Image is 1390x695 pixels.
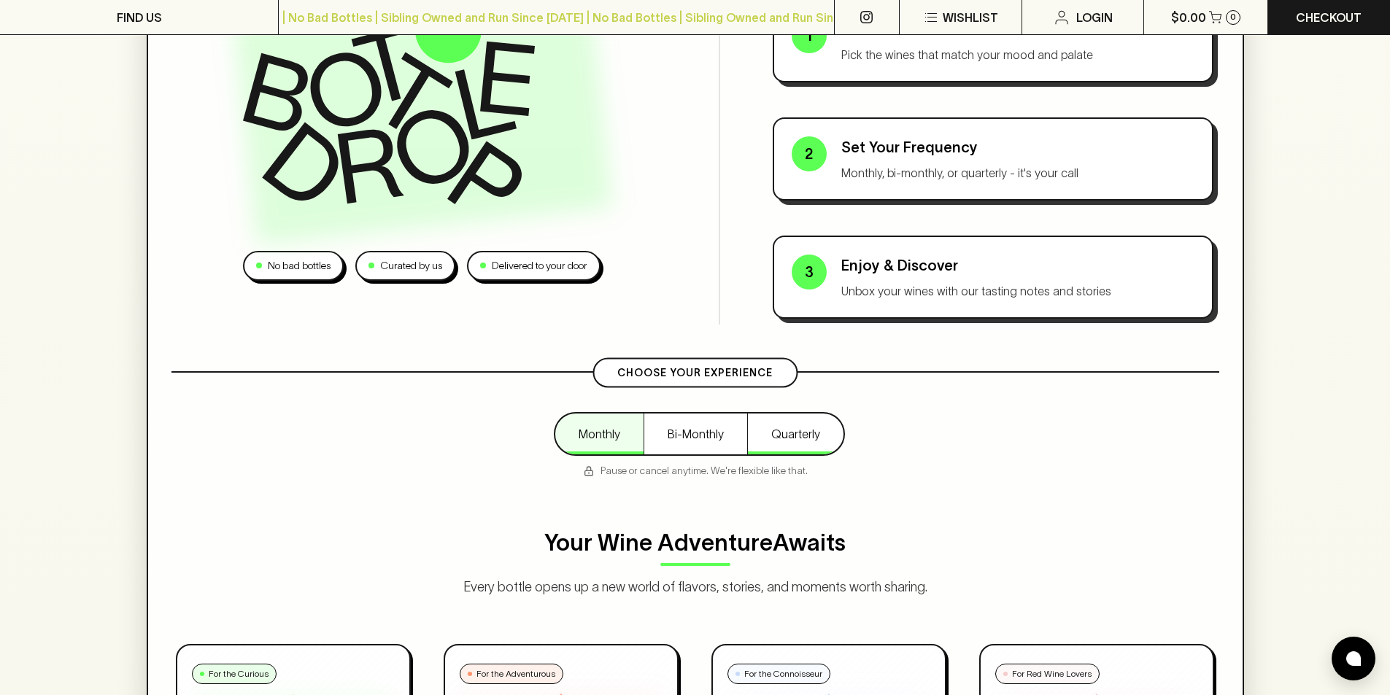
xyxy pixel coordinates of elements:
[583,463,808,478] p: Pause or cancel anytime. We're flexible like that.
[1171,9,1206,26] p: $0.00
[380,258,442,273] p: Curated by us
[792,136,827,171] div: 2
[747,413,843,454] button: Quarterly
[476,667,555,680] p: For the Adventurous
[617,365,773,381] p: Choose Your Experience
[1076,9,1113,26] p: Login
[209,667,269,680] p: For the Curious
[773,529,846,555] span: Awaits
[1296,9,1362,26] p: Checkout
[841,255,1194,276] p: Enjoy & Discover
[792,18,827,53] div: 1
[841,282,1194,300] p: Unbox your wines with our tasting notes and stories
[117,9,162,26] p: FIND US
[1346,651,1361,666] img: bubble-icon
[792,255,827,290] div: 3
[544,525,846,560] p: Your Wine Adventure
[555,413,644,454] button: Monthly
[1230,13,1236,21] p: 0
[841,164,1194,182] p: Monthly, bi-monthly, or quarterly - it's your call
[943,9,998,26] p: Wishlist
[644,413,747,454] button: Bi-Monthly
[1012,667,1092,680] p: For Red Wine Lovers
[404,578,987,597] p: Every bottle opens up a new world of flavors, stories, and moments worth sharing.
[841,136,1194,158] p: Set Your Frequency
[492,258,587,273] p: Delivered to your door
[744,667,822,680] p: For the Connoisseur
[268,258,331,273] p: No bad bottles
[841,46,1194,63] p: Pick the wines that match your mood and palate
